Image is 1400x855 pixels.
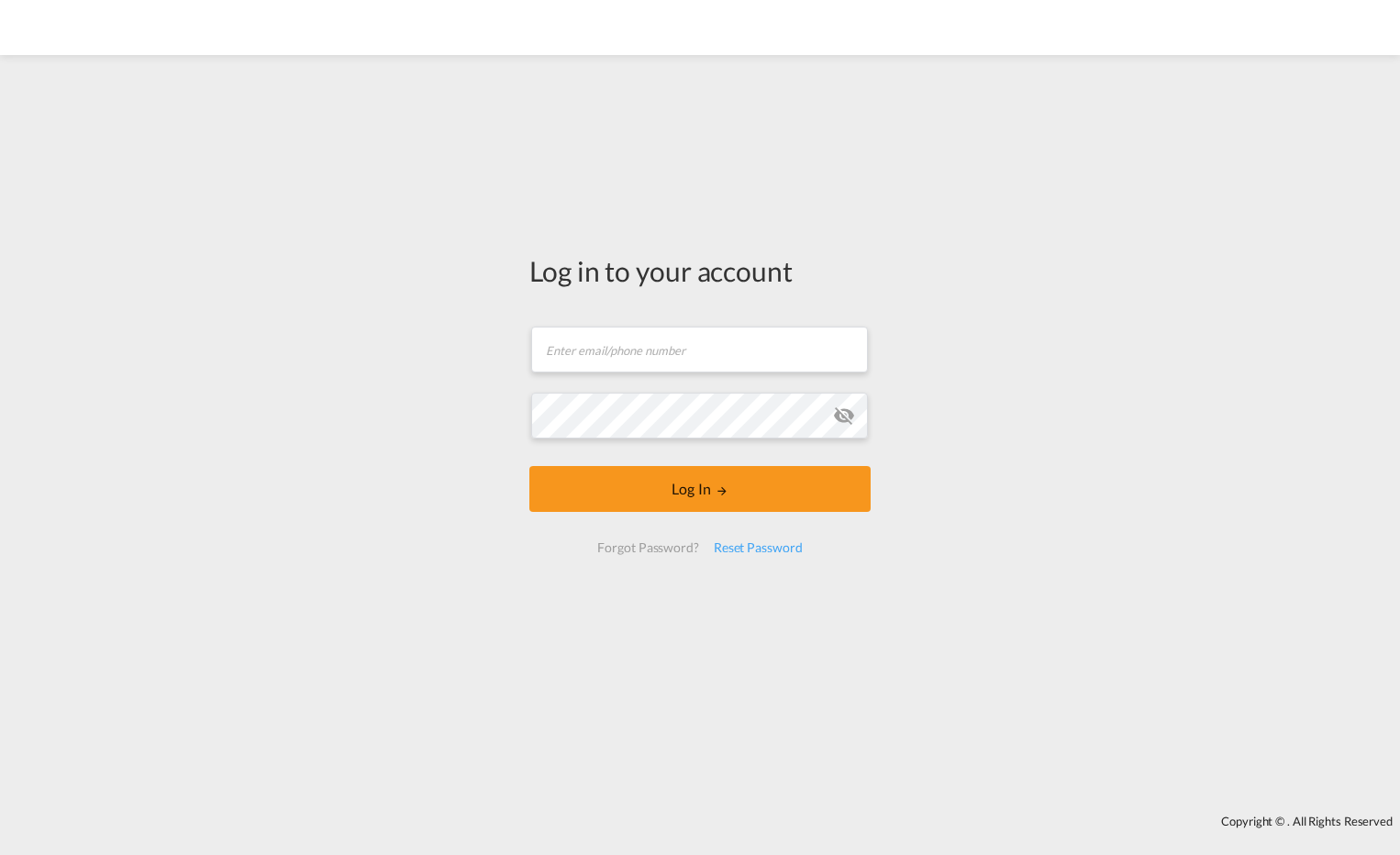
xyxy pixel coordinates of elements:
button: LOGIN [529,466,871,512]
div: Reset Password [706,531,810,564]
div: Log in to your account [529,251,871,290]
md-icon: icon-eye-off [833,405,855,427]
div: Forgot Password? [590,531,706,564]
input: Enter email/phone number [531,327,868,372]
